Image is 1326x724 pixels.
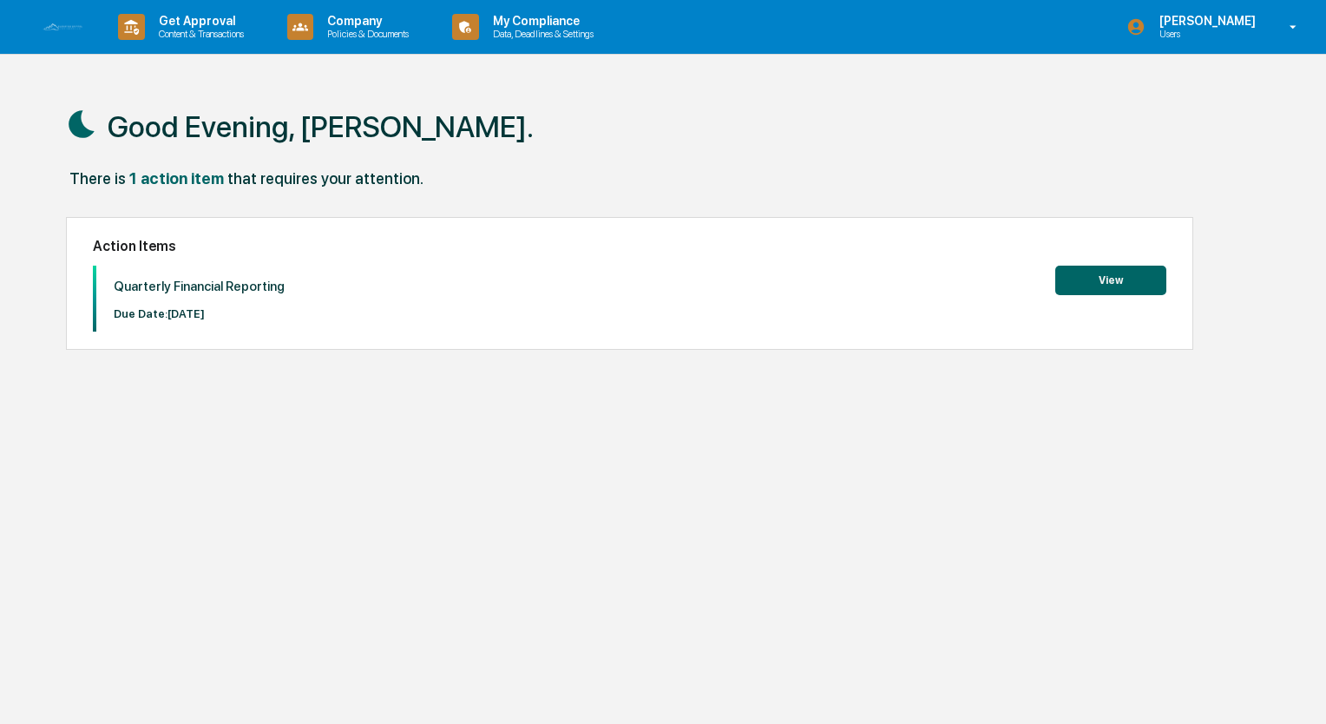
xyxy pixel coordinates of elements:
div: that requires your attention. [227,169,423,188]
img: logo [42,23,83,32]
h2: Action Items [93,238,1167,254]
p: My Compliance [479,14,602,28]
p: Data, Deadlines & Settings [479,28,602,40]
a: View [1055,271,1166,287]
p: Users [1145,28,1264,40]
p: Content & Transactions [145,28,253,40]
div: 1 action item [129,169,224,188]
p: Company [313,14,417,28]
p: Get Approval [145,14,253,28]
p: Due Date: [DATE] [114,307,285,320]
h1: Good Evening, [PERSON_NAME]. [108,109,534,144]
p: Policies & Documents [313,28,417,40]
div: There is [69,169,126,188]
p: Quarterly Financial Reporting [114,279,285,294]
button: View [1055,266,1166,295]
p: [PERSON_NAME] [1145,14,1264,28]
